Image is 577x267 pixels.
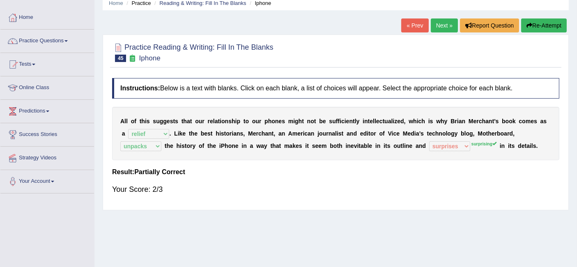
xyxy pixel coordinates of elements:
[478,130,483,137] b: M
[337,130,338,137] b: i
[374,130,376,137] b: r
[268,118,272,124] b: h
[384,118,388,124] b: u
[190,118,192,124] b: t
[346,118,349,124] b: e
[0,30,94,50] a: Practice Questions
[509,118,513,124] b: o
[310,118,314,124] b: o
[288,118,293,124] b: m
[213,118,215,124] b: l
[388,118,391,124] b: a
[417,118,418,124] b: i
[400,118,404,124] b: d
[221,130,224,137] b: s
[178,130,179,137] b: i
[243,130,245,137] b: ,
[339,143,343,149] b: h
[360,130,363,137] b: e
[272,130,274,137] b: t
[404,118,406,124] b: ,
[409,118,413,124] b: w
[120,85,160,92] b: Instructions:
[519,118,522,124] b: c
[522,118,526,124] b: o
[318,143,322,149] b: e
[207,143,209,149] b: t
[419,130,421,137] b: ’
[235,143,239,149] b: e
[165,143,167,149] b: t
[323,130,326,137] b: u
[240,130,244,137] b: s
[276,143,279,149] b: a
[259,118,261,124] b: r
[139,54,161,62] small: Iphone
[543,118,547,124] b: s
[226,130,230,137] b: o
[292,143,296,149] b: k
[120,118,124,124] b: A
[170,118,173,124] b: s
[233,130,237,137] b: a
[248,130,253,137] b: M
[237,130,240,137] b: n
[332,130,335,137] b: a
[368,143,369,149] b: l
[147,118,150,124] b: s
[311,130,315,137] b: n
[431,18,458,32] a: Next »
[347,130,350,137] b: a
[315,143,319,149] b: e
[392,130,393,137] b: i
[265,130,268,137] b: a
[383,130,385,137] b: f
[355,118,356,124] b: l
[359,143,361,149] b: t
[232,143,235,149] b: n
[0,53,94,74] a: Tests
[430,118,433,124] b: s
[338,130,342,137] b: s
[228,118,232,124] b: s
[521,18,567,32] button: Re-Attempt
[213,143,216,149] b: e
[218,118,220,124] b: t
[225,118,229,124] b: n
[185,143,187,149] b: t
[179,130,183,137] b: k
[244,118,246,124] b: t
[422,118,425,124] b: h
[411,130,414,137] b: d
[256,143,261,149] b: w
[504,130,507,137] b: a
[160,118,163,124] b: g
[393,130,397,137] b: c
[349,118,353,124] b: n
[122,130,125,137] b: a
[346,143,347,149] b: i
[442,130,446,137] b: o
[301,130,303,137] b: r
[476,118,478,124] b: r
[224,130,226,137] b: t
[446,130,448,137] b: l
[345,118,346,124] b: i
[510,130,513,137] b: d
[368,130,370,137] b: t
[363,118,364,124] b: i
[0,170,94,191] a: Your Account
[225,143,228,149] b: h
[353,118,355,124] b: t
[274,130,275,137] b: ,
[397,118,400,124] b: e
[401,18,428,32] a: « Prev
[0,6,94,27] a: Home
[451,118,455,124] b: B
[215,118,218,124] b: a
[191,130,195,137] b: h
[336,118,338,124] b: f
[414,130,416,137] b: i
[488,130,492,137] b: h
[173,118,175,124] b: t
